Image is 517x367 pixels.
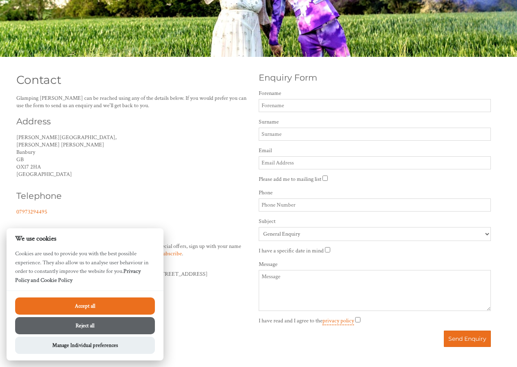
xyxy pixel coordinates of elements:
a: privacy policy [322,317,354,325]
input: Forename [259,99,491,112]
h2: Enquiry Form [259,72,491,83]
label: Please add me to mailing list [259,176,321,183]
h2: We use cookies [7,235,163,243]
a: 07973294495 [16,208,47,216]
a: Privacy Policy and Cookie Policy [15,267,141,284]
p: [PERSON_NAME][GEOGRAPHIC_DATA], [PERSON_NAME] [PERSON_NAME] Banbury GB OX17 2HA [GEOGRAPHIC_DATA] [16,134,249,178]
button: Send Enquiry [444,331,491,347]
h1: Contact [16,73,249,87]
label: Surname [259,118,491,126]
label: Forename [259,90,491,97]
label: Subject [259,218,491,225]
button: Reject all [15,317,155,334]
label: I have read and I agree to the [259,317,354,324]
input: Email Address [259,156,491,169]
button: Manage Individual preferences [15,337,155,354]
h3: Mailing List [16,228,249,236]
h2: Address [16,116,249,126]
p: Glamping [PERSON_NAME] can be reached using any of the details below. If you would prefer you can... [16,95,249,109]
input: Surname [259,128,491,141]
button: Accept all [15,297,155,315]
p: Cookies are used to provide you with the best possible experience. They also allow us to analyse ... [7,249,163,290]
label: Message [259,261,491,268]
input: Phone Number [259,198,491,212]
h2: Telephone [16,191,123,201]
label: I have a specific date in mind [259,247,324,254]
label: Email [259,147,491,154]
label: Phone [259,189,491,196]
